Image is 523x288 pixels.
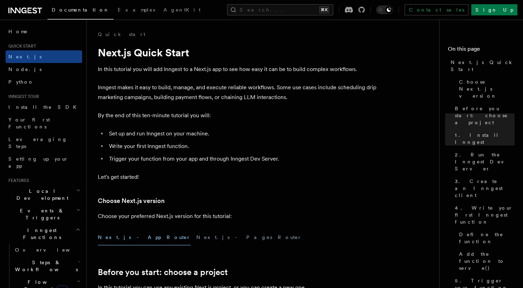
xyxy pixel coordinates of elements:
[6,204,82,224] button: Events & Triggers
[455,132,515,146] span: 1. Install Inngest
[456,228,515,248] a: Define the function
[98,83,377,102] p: Inngest makes it easy to build, manage, and execute reliable workflows. Some use cases include sc...
[15,247,87,253] span: Overview
[455,105,515,126] span: Before you start: choose a project
[12,256,82,276] button: Steps & Workflows
[448,45,515,56] h4: On this page
[52,7,109,13] span: Documentation
[452,148,515,175] a: 2. Run the Inngest Dev Server
[456,76,515,102] a: Choose Next.js version
[98,230,191,245] button: Next.js - App Router
[159,2,205,19] a: AgentKit
[8,104,81,110] span: Install the SDK
[6,178,29,183] span: Features
[196,230,302,245] button: Next.js - Pages Router
[6,188,76,202] span: Local Development
[98,267,228,277] a: Before you start: choose a project
[6,94,39,99] span: Inngest tour
[452,175,515,202] a: 3. Create an Inngest client
[6,185,82,204] button: Local Development
[98,111,377,120] p: By the end of this ten-minute tutorial you will:
[164,7,201,13] span: AgentKit
[6,101,82,113] a: Install the SDK
[6,25,82,38] a: Home
[6,50,82,63] a: Next.js
[471,4,517,15] a: Sign Up
[376,6,393,14] button: Toggle dark mode
[98,46,377,59] h1: Next.js Quick Start
[8,79,34,85] span: Python
[6,224,82,244] button: Inngest Functions
[452,129,515,148] a: 1. Install Inngest
[459,251,515,272] span: Add the function to serve()
[107,141,377,151] li: Write your first Inngest function.
[98,64,377,74] p: In this tutorial you will add Inngest to a Next.js app to see how easy it can be to build complex...
[405,4,468,15] a: Contact sales
[8,54,42,59] span: Next.js
[6,43,36,49] span: Quick start
[6,153,82,172] a: Setting up your app
[98,196,165,206] a: Choose Next.js version
[12,259,78,273] span: Steps & Workflows
[6,227,75,241] span: Inngest Functions
[8,136,67,149] span: Leveraging Steps
[6,63,82,76] a: Node.js
[98,31,145,38] a: Quick start
[107,154,377,164] li: Trigger your function from your app and through Inngest Dev Server.
[114,2,159,19] a: Examples
[118,7,155,13] span: Examples
[48,2,114,20] a: Documentation
[452,102,515,129] a: Before you start: choose a project
[227,4,333,15] button: Search...⌘K
[319,6,329,13] kbd: ⌘K
[8,156,68,169] span: Setting up your app
[452,202,515,228] a: 4. Write your first Inngest function
[12,244,82,256] a: Overview
[451,59,515,73] span: Next.js Quick Start
[8,117,50,129] span: Your first Functions
[98,211,377,221] p: Choose your preferred Next.js version for this tutorial:
[455,178,515,199] span: 3. Create an Inngest client
[8,28,28,35] span: Home
[6,207,76,221] span: Events & Triggers
[107,129,377,139] li: Set up and run Inngest on your machine.
[6,76,82,88] a: Python
[455,204,515,225] span: 4. Write your first Inngest function
[455,151,515,172] span: 2. Run the Inngest Dev Server
[456,248,515,274] a: Add the function to serve()
[448,56,515,76] a: Next.js Quick Start
[8,66,42,72] span: Node.js
[98,172,377,182] p: Let's get started!
[459,231,515,245] span: Define the function
[6,113,82,133] a: Your first Functions
[6,133,82,153] a: Leveraging Steps
[459,78,515,99] span: Choose Next.js version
